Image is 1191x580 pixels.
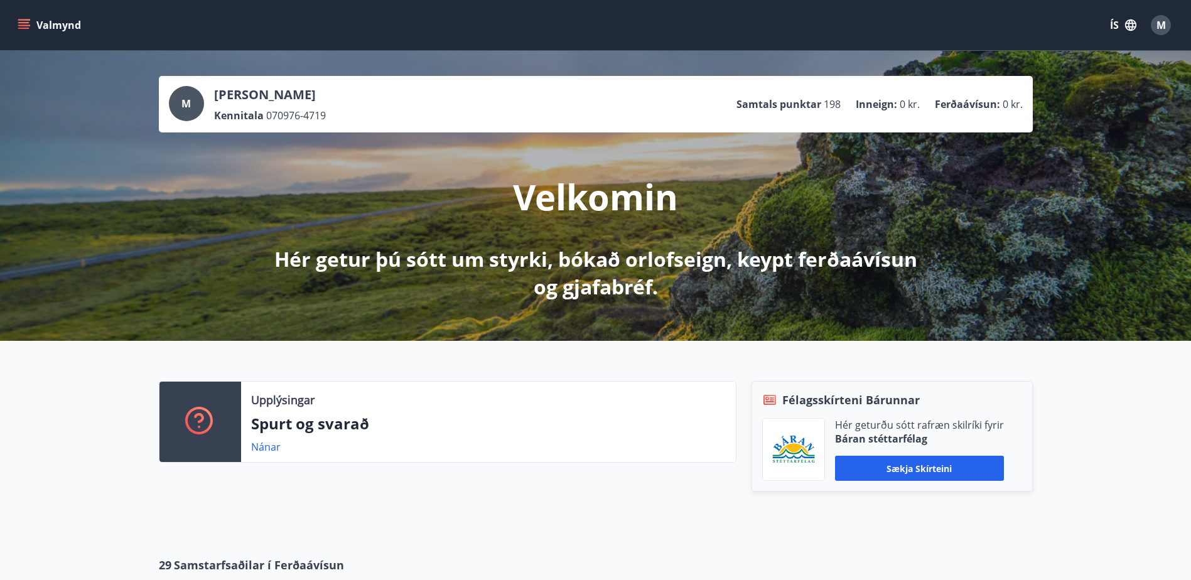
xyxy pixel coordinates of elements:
[1003,97,1023,111] span: 0 kr.
[835,432,1004,446] p: Báran stéttarfélag
[159,557,171,573] span: 29
[266,109,326,122] span: 070976-4719
[782,392,920,408] span: Félagsskírteni Bárunnar
[174,557,344,573] span: Samstarfsaðilar í Ferðaávísun
[1156,18,1166,32] span: M
[1146,10,1176,40] button: M
[214,109,264,122] p: Kennitala
[513,173,678,220] p: Velkomin
[15,14,86,36] button: menu
[214,86,326,104] p: [PERSON_NAME]
[251,440,281,454] a: Nánar
[181,97,191,110] span: M
[824,97,841,111] span: 198
[264,245,927,301] p: Hér getur þú sótt um styrki, bókað orlofseign, keypt ferðaávísun og gjafabréf.
[736,97,821,111] p: Samtals punktar
[251,413,726,434] p: Spurt og svarað
[835,456,1004,481] button: Sækja skírteini
[772,435,815,465] img: Bz2lGXKH3FXEIQKvoQ8VL0Fr0uCiWgfgA3I6fSs8.png
[1103,14,1143,36] button: ÍS
[251,392,315,408] p: Upplýsingar
[856,97,897,111] p: Inneign :
[900,97,920,111] span: 0 kr.
[835,418,1004,432] p: Hér geturðu sótt rafræn skilríki fyrir
[935,97,1000,111] p: Ferðaávísun :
